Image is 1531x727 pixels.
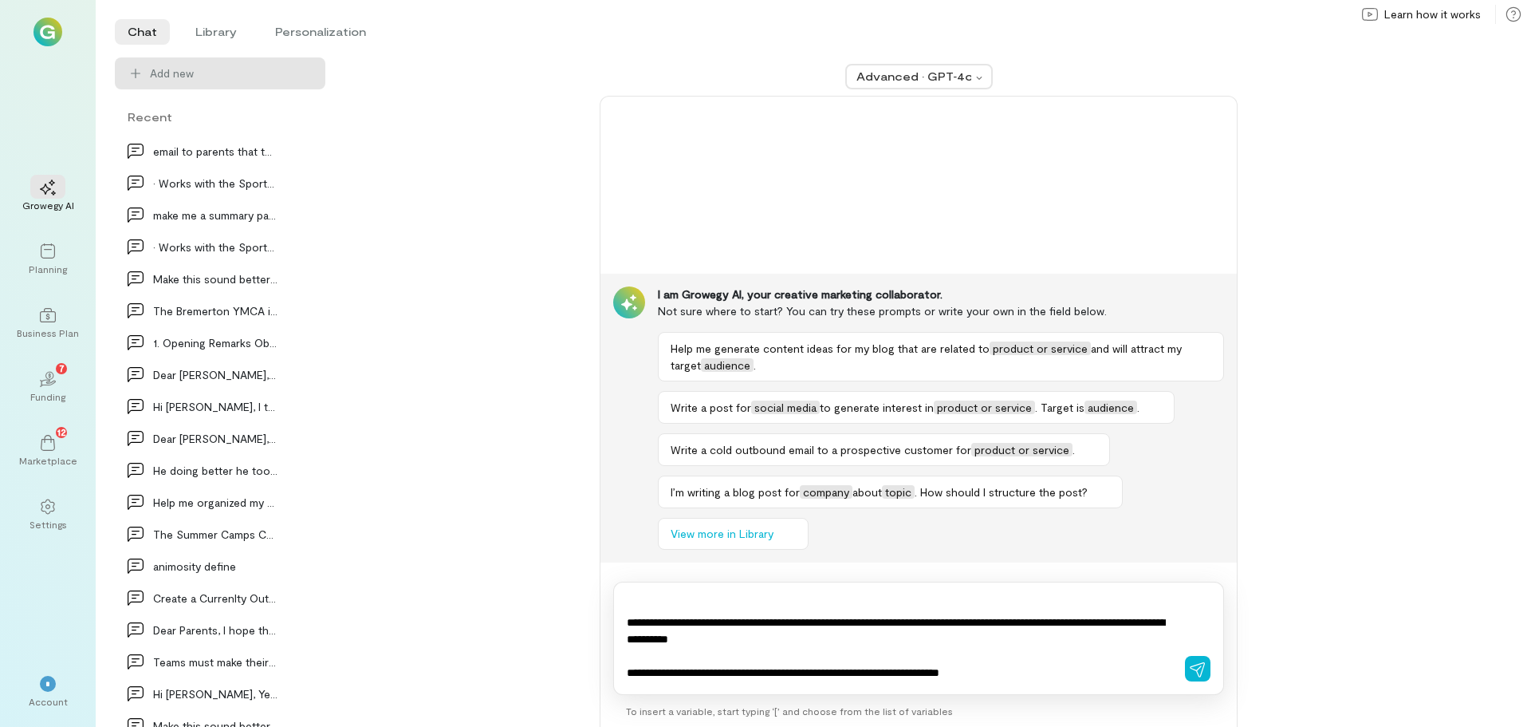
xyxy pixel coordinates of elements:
[820,401,934,414] span: to generate interest in
[971,443,1072,456] span: product or service
[1084,401,1137,414] span: audience
[153,494,277,511] div: Help me organized my thoughts of how to communica…
[30,518,67,531] div: Settings
[17,326,79,339] div: Business Plan
[990,342,1091,355] span: product or service
[1072,443,1075,456] span: .
[1384,6,1481,22] span: Learn how it works
[671,485,800,499] span: I’m writing a blog post for
[658,286,1224,302] div: I am Growegy AI, your creative marketing collaborator.
[153,526,277,543] div: The Summer Camps Coordinator is responsible to do…
[658,476,1123,508] button: I’m writing a blog post forcompanyabouttopic. How should I structure the post?
[19,167,77,224] a: Growegy AI
[153,302,277,319] div: The Bremerton YMCA is proud to join the Bremerton…
[671,443,971,456] span: Write a cold outbound email to a prospective customer for
[671,401,751,414] span: Write a post for
[115,19,170,45] li: Chat
[19,358,77,416] a: Funding
[19,486,77,543] a: Settings
[153,622,277,638] div: Dear Parents, I hope this message finds you well.…
[915,485,1088,499] span: . How should I structure the post?
[19,422,77,480] a: Marketplace
[658,332,1224,381] button: Help me generate content ideas for my blog that are related toproduct or serviceand will attract ...
[30,390,65,403] div: Funding
[153,334,277,351] div: 1. Opening Remarks Objective: Discuss recent cam…
[29,695,68,708] div: Account
[658,433,1110,466] button: Write a cold outbound email to a prospective customer forproduct or service.
[150,65,194,81] span: Add new
[613,695,1224,727] div: To insert a variable, start typing ‘[’ and choose from the list of variables
[751,401,820,414] span: social media
[153,430,277,447] div: Dear [PERSON_NAME], I wanted to follow up on our…
[153,143,277,160] div: email to parents that their child needs to bring…
[153,462,277,479] div: He doing better he took a very long nap and think…
[658,518,809,550] button: View more in Library
[262,19,379,45] li: Personalization
[1035,401,1084,414] span: . Target is
[19,454,77,467] div: Marketplace
[153,239,277,255] div: • Works with the Sports and Rec Director on the p…
[29,263,67,275] div: Planning
[800,485,852,499] span: company
[183,19,250,45] li: Library
[153,654,277,670] div: Teams must make their way to the welcome center a…
[671,342,990,355] span: Help me generate content ideas for my blog that are related to
[153,398,277,415] div: Hi [PERSON_NAME], I tried calling but couldn't get throu…
[153,558,277,575] div: animosity define
[153,366,277,383] div: Dear [PERSON_NAME], I hope this message finds yo…
[882,485,915,499] span: topic
[1137,401,1139,414] span: .
[153,207,277,223] div: make me a summary paragraph for my resume Dedicat…
[57,425,66,439] span: 12
[115,109,325,125] div: Recent
[19,231,77,288] a: Planning
[658,391,1175,424] button: Write a post forsocial mediato generate interest inproduct or service. Target isaudience.
[658,302,1224,319] div: Not sure where to start? You can try these prompts or write your own in the field below.
[19,294,77,352] a: Business Plan
[671,526,773,542] span: View more in Library
[22,199,74,211] div: Growegy AI
[754,358,756,372] span: .
[59,361,65,375] span: 7
[153,590,277,606] div: Create a Currenlty Out of the office message for…
[153,686,277,702] div: Hi [PERSON_NAME], Yes, you are correct. When I pull spec…
[856,69,971,85] div: Advanced · GPT‑4o
[153,271,277,287] div: Make this sound better Email to CIT Counsleor in…
[852,485,882,499] span: about
[701,358,754,372] span: audience
[153,175,277,192] div: • Works with the Sports and Rec Director on the p…
[19,663,77,721] div: *Account
[934,401,1035,414] span: product or service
